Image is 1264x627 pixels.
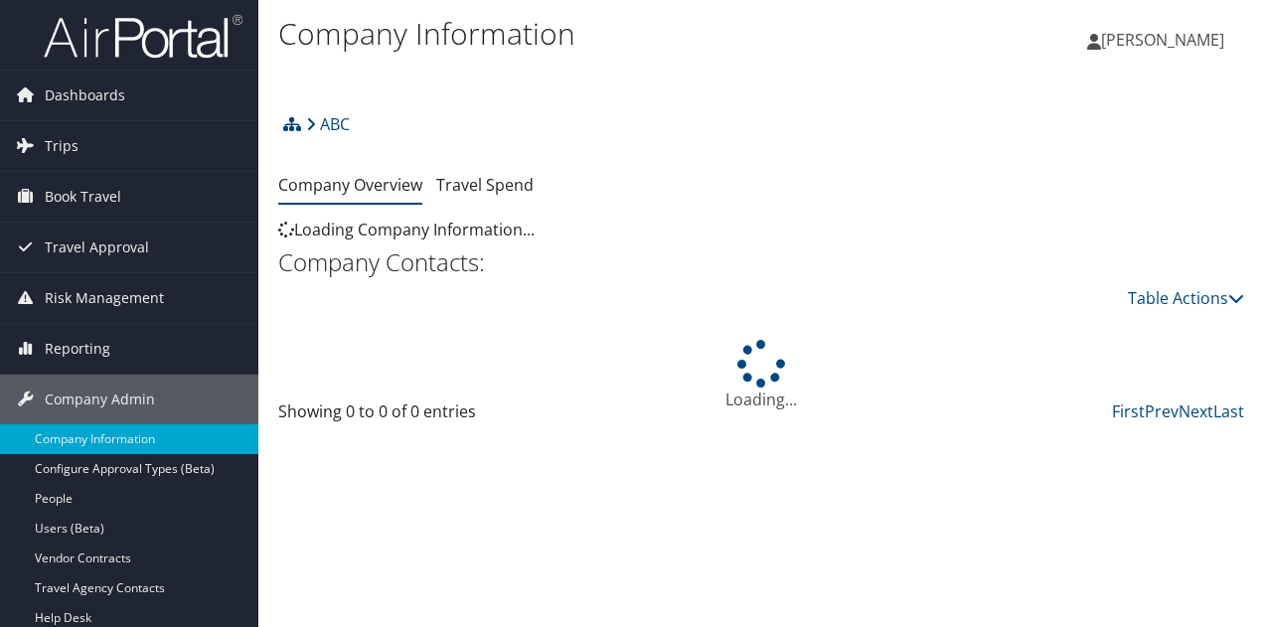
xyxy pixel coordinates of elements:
div: Loading... [278,340,1244,411]
span: [PERSON_NAME] [1101,29,1224,51]
a: Travel Spend [436,174,534,196]
a: Table Actions [1128,287,1244,309]
a: First [1112,400,1145,422]
span: Trips [45,121,79,171]
a: Prev [1145,400,1179,422]
span: Company Admin [45,375,155,424]
span: Risk Management [45,273,164,323]
h1: Company Information [278,13,922,55]
div: Showing 0 to 0 of 0 entries [278,399,498,433]
h2: Company Contacts: [278,245,1244,279]
a: Company Overview [278,174,422,196]
a: Next [1179,400,1213,422]
span: Loading Company Information... [278,219,535,240]
a: Last [1213,400,1244,422]
a: ABC [306,104,350,144]
span: Dashboards [45,71,125,120]
a: [PERSON_NAME] [1087,10,1244,70]
span: Travel Approval [45,223,149,272]
img: airportal-logo.png [44,13,242,60]
span: Book Travel [45,172,121,222]
span: Reporting [45,324,110,374]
